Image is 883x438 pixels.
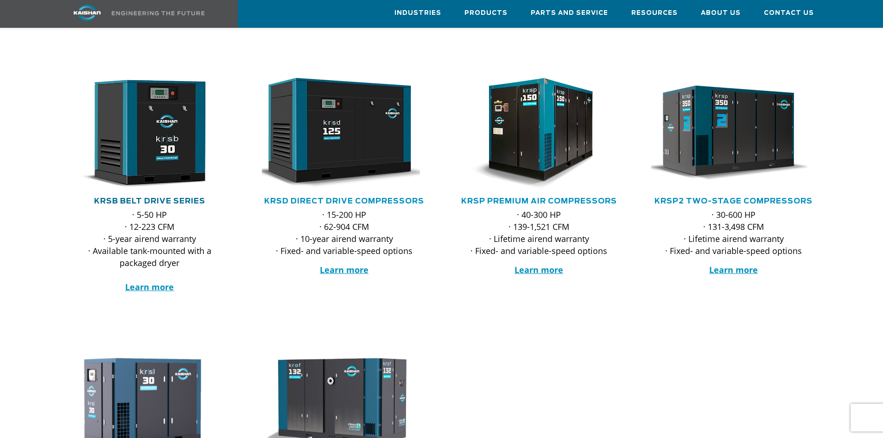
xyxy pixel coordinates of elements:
p: · 30-600 HP · 131-3,498 CFM · Lifetime airend warranty · Fixed- and variable-speed options [651,209,816,257]
a: Learn more [320,264,368,275]
p: · 5-50 HP · 12-223 CFM · 5-year airend warranty · Available tank-mounted with a packaged dryer [67,209,232,293]
p: · 15-200 HP · 62-904 CFM · 10-year airend warranty · Fixed- and variable-speed options [262,209,427,257]
span: Contact Us [764,8,814,19]
div: krsb30 [67,78,232,189]
p: · 40-300 HP · 139-1,521 CFM · Lifetime airend warranty · Fixed- and variable-speed options [457,209,622,257]
a: Industries [394,0,441,25]
a: Learn more [125,281,174,292]
span: Parts and Service [531,8,608,19]
a: Learn more [709,264,758,275]
div: krsp150 [457,78,622,189]
span: Resources [631,8,678,19]
a: Learn more [515,264,563,275]
img: krsp350 [644,78,809,189]
img: krsb30 [60,78,225,189]
div: krsp350 [651,78,816,189]
img: kaishan logo [52,5,122,21]
div: krsd125 [262,78,427,189]
span: About Us [701,8,741,19]
a: KRSD Direct Drive Compressors [264,197,424,205]
span: Industries [394,8,441,19]
a: KRSP Premium Air Compressors [461,197,617,205]
a: KRSP2 Two-Stage Compressors [654,197,813,205]
a: Parts and Service [531,0,608,25]
img: krsd125 [255,78,420,189]
a: About Us [701,0,741,25]
a: Resources [631,0,678,25]
img: krsp150 [450,78,615,189]
a: Products [464,0,508,25]
a: KRSB Belt Drive Series [94,197,205,205]
a: Contact Us [764,0,814,25]
img: Engineering the future [112,11,204,15]
span: Products [464,8,508,19]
